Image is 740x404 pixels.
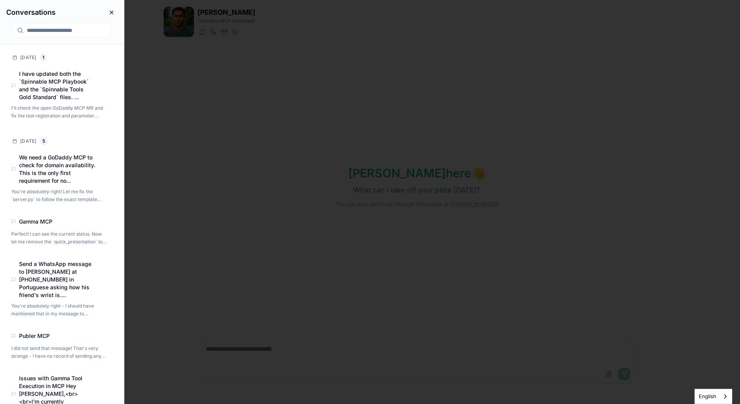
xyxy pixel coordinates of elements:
div: Chat Interface [11,277,16,282]
h4: Gamma MCP [19,218,96,226]
h4: Publer MCP [19,332,96,340]
div: We need a GoDaddy MCP to check for domain availability. This is the only first requirement for no... [6,149,115,211]
div: Chat Interface [11,219,16,224]
div: Gamma MCPRename conversationPerfect! I can see the current status. Now let me remove the `quick_p... [6,213,115,254]
div: [DATE] [6,50,115,65]
div: Chat Interface [11,392,16,396]
div: Chat Interface [11,83,16,88]
div: Chat Interface [11,334,16,338]
div: [DATE] [6,134,115,149]
div: 1 [40,53,47,62]
h4: Send a WhatsApp message to David at +351912264250 in Portuguese asking how his friend's wrist is.... [19,260,96,299]
p: You're absolutely right! Let me fix the `server.py` to follow the exact template from the Spinnab... [11,188,108,203]
h4: We need a GoDaddy MCP to check for domain availability. This is the only first requirement for no... [19,154,96,185]
div: Chat Interface [11,167,16,171]
button: Close conversations panel [105,6,118,19]
div: Send a WhatsApp message to [PERSON_NAME] at [PHONE_NUMBER] in Portuguese asking how his friend's ... [6,255,115,325]
h3: Conversations [6,7,56,18]
div: Publer MCPRename conversationI did not send that message! That's very strange - I have no record ... [6,327,115,368]
h4: I have updated both the `Spinnable MCP Playbook` and the `Spinnable Tools Gold Standard` files. ... [19,70,96,101]
p: I did not send that message! That's very strange - I have no record of sending any WhatsApp messa... [11,345,108,360]
p: I'll check the open GoDaddy MCP MR and fix the tool registration and parameter annotations. Let m... [11,104,108,119]
p: You're absolutely right - I should have mentioned that in my message to Sebastião! Let me send hi... [11,302,108,317]
div: 5 [40,137,48,145]
p: Perfect! I can see the current status. Now let me remove the `quick_presentation` tool and keep o... [11,230,108,245]
div: I have updated both the `Spinnable MCP Playbook` and the `Spinnable Tools Gold Standard` files. .... [6,65,115,128]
